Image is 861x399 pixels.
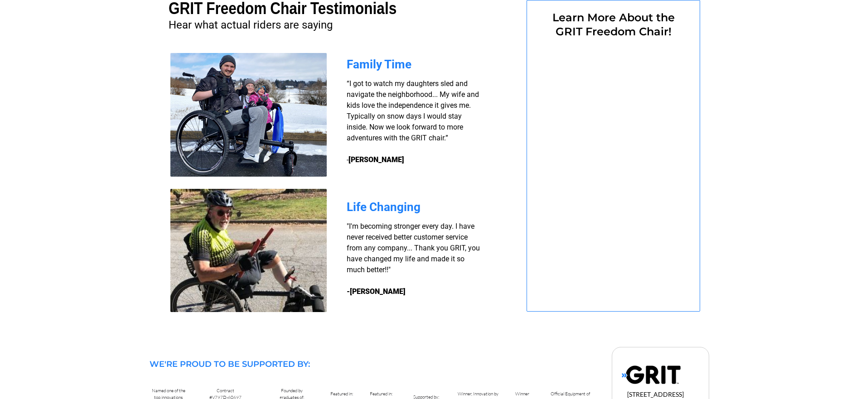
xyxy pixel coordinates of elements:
[150,359,310,369] span: WE'RE PROUD TO BE SUPPORTED BY:
[347,287,406,296] strong: -[PERSON_NAME]
[347,79,479,164] span: “I got to watch my daughters sled and navigate the neighborhood... My wife and kids love the inde...
[347,200,421,214] span: Life Changing
[347,58,411,71] span: Family Time
[330,391,353,397] span: Featured in:
[348,155,404,164] strong: [PERSON_NAME]
[515,391,529,397] span: Winner
[552,11,675,38] span: Learn More About the GRIT Freedom Chair!
[542,44,685,288] iframe: Form 0
[347,222,480,274] span: "I'm becoming stronger every day. I have never received better customer service from any company....
[169,19,333,31] span: Hear what actual riders are saying
[370,391,392,397] span: Featured in:
[627,390,684,398] span: [STREET_ADDRESS]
